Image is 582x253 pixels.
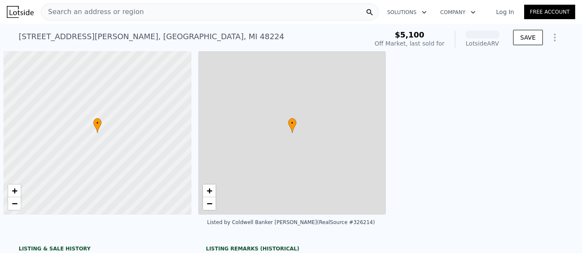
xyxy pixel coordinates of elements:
span: − [206,198,212,209]
div: Listing Remarks (Historical) [206,245,376,252]
div: Listed by Coldwell Banker [PERSON_NAME] (RealSource #326214) [207,219,375,225]
a: Zoom out [8,197,21,210]
span: + [206,185,212,196]
span: Search an address or region [41,7,144,17]
a: Zoom in [203,184,216,197]
div: • [93,118,102,133]
a: Free Account [524,5,575,19]
div: Lotside ARV [465,39,499,48]
button: Show Options [546,29,563,46]
a: Zoom out [203,197,216,210]
button: Company [434,5,482,20]
button: Solutions [380,5,434,20]
a: Log In [486,8,524,16]
button: SAVE [513,30,543,45]
div: Off Market, last sold for [375,39,445,48]
span: + [12,185,17,196]
img: Lotside [7,6,34,18]
span: • [93,119,102,127]
div: • [288,118,297,133]
span: $5,100 [395,30,424,39]
span: • [288,119,297,127]
div: [STREET_ADDRESS][PERSON_NAME] , [GEOGRAPHIC_DATA] , MI 48224 [19,31,284,43]
span: − [12,198,17,209]
a: Zoom in [8,184,21,197]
